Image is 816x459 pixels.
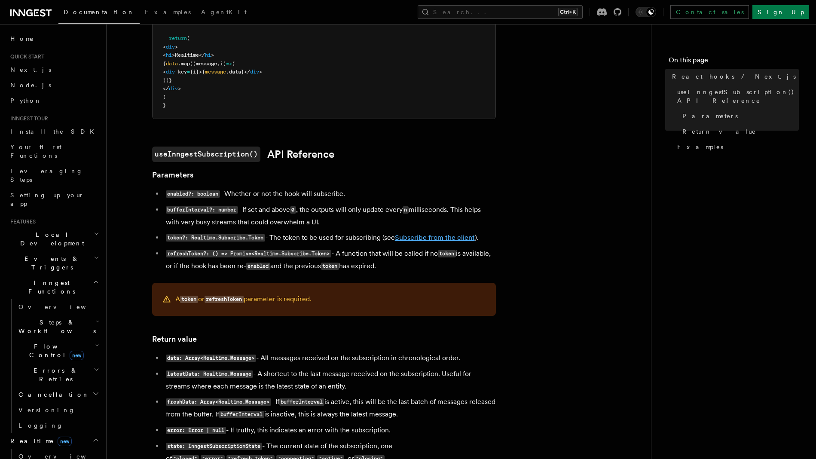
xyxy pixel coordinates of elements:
[7,437,72,445] span: Realtime
[163,248,496,272] li: - A function that will be called if no is available, or if the hook has been re- and the previous...
[166,206,238,214] code: bufferInterval?: number
[163,396,496,421] li: - If is active, this will be the last batch of messages released from the buffer. If is inactive,...
[15,339,101,363] button: Flow Controlnew
[7,115,48,122] span: Inngest tour
[58,437,72,446] span: new
[166,443,262,450] code: state: InngestSubscriptionState
[18,422,63,429] span: Logging
[679,124,799,139] a: Return value
[677,143,723,151] span: Examples
[279,398,324,406] code: bufferInterval
[196,3,252,23] a: AgentKit
[10,144,61,159] span: Your first Functions
[15,418,101,433] a: Logging
[558,8,578,16] kbd: Ctrl+K
[163,424,496,437] li: - If truthy, this indicates an error with the subscription.
[674,139,799,155] a: Examples
[7,251,101,275] button: Events & Triggers
[10,82,51,89] span: Node.js
[152,147,260,162] code: useInngestSubscription()
[163,232,496,244] li: - The token to be used for subscribing (see ).
[70,351,84,360] span: new
[636,7,656,17] button: Toggle dark mode
[163,61,166,67] span: {
[7,163,101,187] a: Leveraging Steps
[15,299,101,315] a: Overview
[166,355,256,362] code: data: Array<Realtime.Message>
[152,147,334,162] a: useInngestSubscription()API Reference
[395,233,475,242] a: Subscribe from the client
[172,52,205,58] span: >Realtime</
[163,204,496,228] li: - If set and above , the outputs will only update every milliseconds. This helps with very busy s...
[7,77,101,93] a: Node.js
[201,9,247,15] span: AgentKit
[682,112,738,120] span: Parameters
[7,62,101,77] a: Next.js
[163,77,172,83] span: ))}
[10,66,51,73] span: Next.js
[58,3,140,24] a: Documentation
[219,411,264,418] code: bufferInterval
[178,61,190,67] span: .map
[672,72,796,81] span: React hooks / Next.js
[163,188,496,200] li: - Whether or not the hook will subscribe.
[169,86,178,92] span: div
[10,192,84,207] span: Setting up your app
[166,52,172,58] span: h1
[15,315,101,339] button: Steps & Workflows
[175,44,178,50] span: >
[669,55,799,69] h4: On this page
[220,61,226,67] span: i)
[232,61,235,67] span: (
[205,296,244,303] code: refreshToken
[166,44,175,50] span: div
[166,427,226,434] code: error: Error | null
[211,52,214,58] span: >
[674,84,799,108] a: useInngestSubscription() API Reference
[7,299,101,433] div: Inngest Functions
[190,69,205,75] span: {i}>{
[10,97,42,104] span: Python
[7,227,101,251] button: Local Development
[403,206,409,214] code: n
[290,206,296,214] code: 0
[321,263,339,270] code: token
[679,108,799,124] a: Parameters
[15,387,101,402] button: Cancellation
[166,61,178,67] span: data
[187,69,190,75] span: =
[145,9,191,15] span: Examples
[15,342,95,359] span: Flow Control
[152,169,193,181] a: Parameters
[677,88,799,105] span: useInngestSubscription() API Reference
[226,69,250,75] span: .data}</
[226,61,232,67] span: =>
[7,278,93,296] span: Inngest Functions
[169,35,187,41] span: return
[18,407,75,413] span: Versioning
[7,254,94,272] span: Events & Triggers
[7,31,101,46] a: Home
[10,128,99,135] span: Install the SDK
[163,352,496,364] li: - All messages received on the subscription in chronological order.
[18,303,107,310] span: Overview
[205,52,211,58] span: h1
[166,250,331,257] code: refreshToken?: () => Promise<Realtime.Subscribe.Token>
[166,190,220,198] code: enabled?: boolean
[178,69,187,75] span: key
[438,250,456,257] code: token
[7,53,44,60] span: Quick start
[669,69,799,84] a: React hooks / Next.js
[163,368,496,392] li: - A shortcut to the last message received on the subscription. Useful for streams where each mess...
[187,35,190,41] span: (
[163,102,166,108] span: }
[682,127,756,136] span: Return value
[7,139,101,163] a: Your first Functions
[15,318,96,335] span: Steps & Workflows
[259,69,262,75] span: >
[7,433,101,449] button: Realtimenew
[15,390,89,399] span: Cancellation
[166,234,265,242] code: token?: Realtime.Subscribe.Token
[10,34,34,43] span: Home
[163,44,166,50] span: <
